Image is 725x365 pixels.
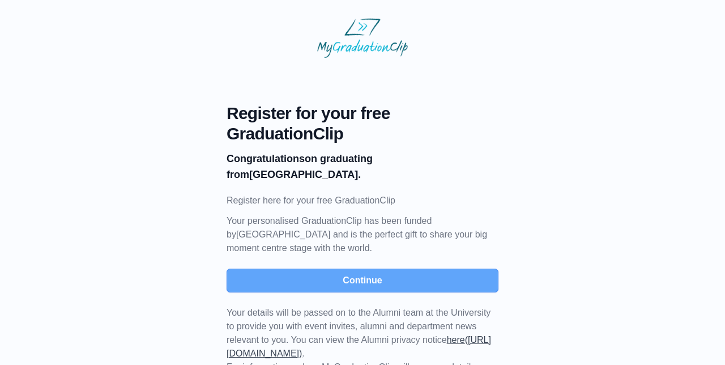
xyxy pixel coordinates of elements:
[227,151,498,182] p: on graduating from [GEOGRAPHIC_DATA].
[227,269,498,292] button: Continue
[227,124,498,144] span: GraduationClip
[227,103,498,124] span: Register for your free
[227,308,491,358] span: Your details will be passed on to the Alumni team at the University to provide you with event inv...
[227,194,498,207] p: Register here for your free GraduationClip
[447,335,465,345] a: here
[227,214,498,255] p: Your personalised GraduationClip has been funded by [GEOGRAPHIC_DATA] and is the perfect gift to ...
[317,18,408,58] img: MyGraduationClip
[227,335,491,358] a: ([URL][DOMAIN_NAME])
[227,153,305,164] b: Congratulations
